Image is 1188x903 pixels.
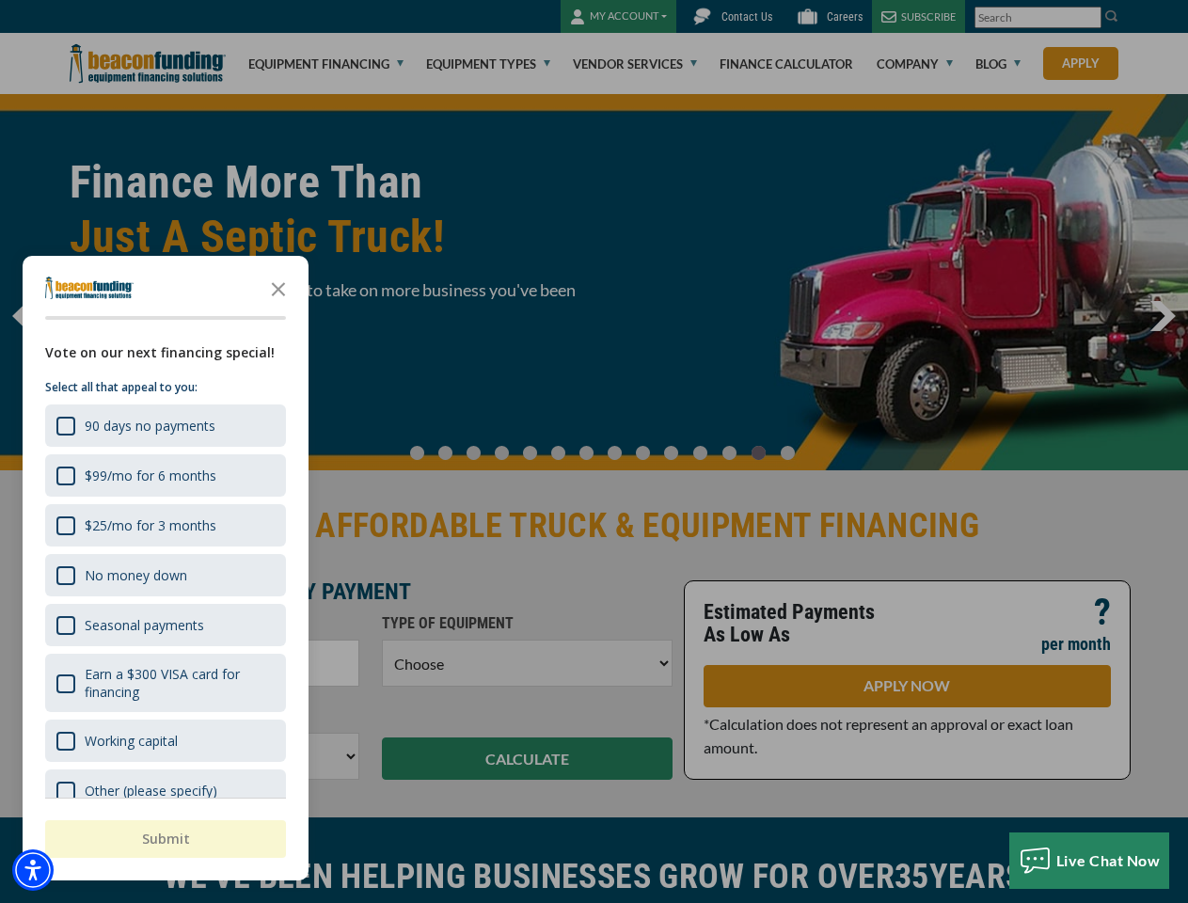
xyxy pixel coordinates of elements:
div: No money down [45,554,286,596]
div: Accessibility Menu [12,849,54,891]
div: Other (please specify) [45,769,286,812]
div: Survey [23,256,309,880]
div: Vote on our next financing special! [45,342,286,363]
div: $99/mo for 6 months [85,467,216,484]
p: Select all that appeal to you: [45,378,286,397]
div: 90 days no payments [45,404,286,447]
div: Seasonal payments [45,604,286,646]
div: No money down [85,566,187,584]
div: Seasonal payments [85,616,204,634]
button: Submit [45,820,286,858]
div: Earn a $300 VISA card for financing [45,654,286,712]
div: Other (please specify) [85,782,217,800]
button: Close the survey [260,269,297,307]
button: Live Chat Now [1009,832,1170,889]
div: Working capital [45,720,286,762]
span: Live Chat Now [1056,851,1161,869]
div: Earn a $300 VISA card for financing [85,665,275,701]
div: 90 days no payments [85,417,215,435]
img: Company logo [45,277,134,299]
div: $25/mo for 3 months [85,516,216,534]
div: $25/mo for 3 months [45,504,286,547]
div: $99/mo for 6 months [45,454,286,497]
div: Working capital [85,732,178,750]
